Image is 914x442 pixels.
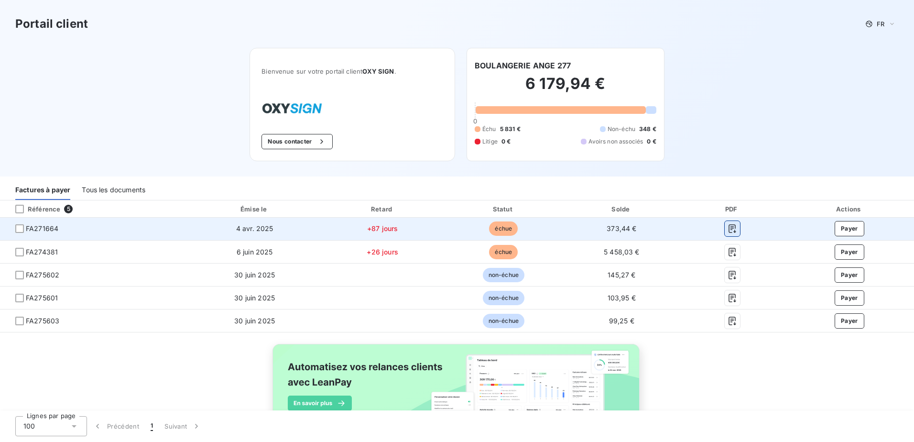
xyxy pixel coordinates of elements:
h2: 6 179,94 € [475,74,656,103]
span: FA275602 [26,270,59,280]
span: 1 [151,421,153,431]
div: Solde [565,204,678,214]
span: 5 458,03 € [604,248,640,256]
span: 6 juin 2025 [237,248,273,256]
span: FA271664 [26,224,58,233]
h6: BOULANGERIE ANGE 277 [475,60,571,71]
button: Payer [835,244,864,260]
div: Tous les documents [82,180,145,200]
span: 348 € [639,125,656,133]
span: +87 jours [367,224,398,232]
button: Suivant [159,416,207,436]
span: 0 € [647,137,656,146]
span: 373,44 € [607,224,636,232]
span: OXY SIGN [362,67,394,75]
h3: Portail client [15,15,88,33]
span: FA274381 [26,247,58,257]
span: 103,95 € [608,294,636,302]
span: 30 juin 2025 [234,294,275,302]
span: non-échue [483,314,524,328]
span: Non-échu [608,125,635,133]
span: non-échue [483,268,524,282]
span: Avoirs non associés [588,137,643,146]
button: Précédent [87,416,145,436]
button: Payer [835,313,864,329]
button: 1 [145,416,159,436]
span: Échu [482,125,496,133]
span: FR [877,20,884,28]
span: 0 [473,117,477,125]
div: Factures à payer [15,180,70,200]
span: 5 [64,205,73,213]
span: +26 jours [367,248,398,256]
span: non-échue [483,291,524,305]
button: Nous contacter [261,134,332,149]
span: FA275601 [26,293,58,303]
span: 30 juin 2025 [234,317,275,325]
span: FA275603 [26,316,59,326]
div: Référence [8,205,60,213]
div: Actions [786,204,912,214]
div: Statut [446,204,561,214]
span: 100 [23,421,35,431]
div: Retard [323,204,442,214]
span: 0 € [501,137,511,146]
span: échue [489,245,518,259]
div: PDF [682,204,783,214]
div: Émise le [190,204,319,214]
span: 145,27 € [608,271,635,279]
span: échue [489,221,518,236]
button: Payer [835,290,864,306]
span: Bienvenue sur votre portail client . [261,67,443,75]
span: 4 avr. 2025 [236,224,273,232]
span: 99,25 € [609,317,634,325]
button: Payer [835,267,864,283]
img: Company logo [261,98,323,119]
span: 30 juin 2025 [234,271,275,279]
span: 5 831 € [500,125,521,133]
button: Payer [835,221,864,236]
span: Litige [482,137,498,146]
